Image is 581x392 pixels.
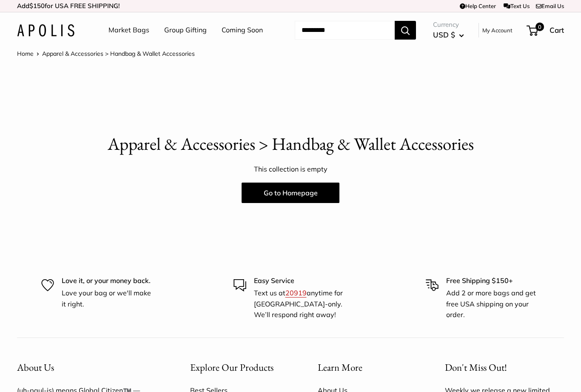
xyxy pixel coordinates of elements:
p: Add 2 or more bags and get free USA shipping on your order. [446,288,540,320]
a: Help Center [460,3,496,9]
p: Love it, or your money back. [62,275,156,286]
button: Explore Our Products [190,359,288,376]
span: 0 [535,23,544,31]
button: About Us [17,359,160,376]
a: Email Us [536,3,564,9]
button: Search [395,21,416,40]
button: Learn More [318,359,416,376]
a: Go to Homepage [242,183,339,203]
p: Apparel & Accessories > Handbag & Wallet Accessories [17,132,564,157]
span: Learn More [318,361,362,374]
span: $150 [29,2,45,10]
a: Home [17,50,34,57]
button: USD $ [433,28,464,42]
span: Cart [550,26,564,34]
span: USD $ [433,30,455,39]
a: 20919 [285,289,307,297]
p: This collection is empty [17,163,564,176]
nav: Breadcrumb [17,48,195,59]
a: Coming Soon [222,24,263,37]
span: Currency [433,19,464,31]
p: Text us at anytime for [GEOGRAPHIC_DATA]-only. We’ll respond right away! [254,288,348,320]
span: Explore Our Products [190,361,273,374]
a: 0 Cart [527,23,564,37]
p: Free Shipping $150+ [446,275,540,286]
p: Love your bag or we'll make it right. [62,288,156,309]
input: Search... [295,21,395,40]
a: Text Us [504,3,530,9]
span: About Us [17,361,54,374]
a: My Account [482,25,513,35]
a: Group Gifting [164,24,207,37]
p: Easy Service [254,275,348,286]
p: Don't Miss Out! [445,359,564,376]
img: Apolis [17,24,74,37]
span: Apparel & Accessories > Handbag & Wallet Accessories [42,50,195,57]
a: Market Bags [108,24,149,37]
